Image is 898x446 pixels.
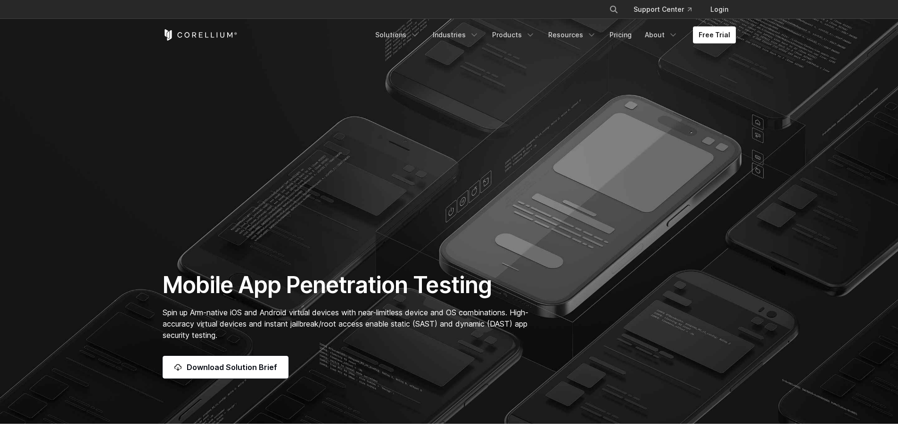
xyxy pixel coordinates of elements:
a: Industries [427,26,485,43]
span: Download Solution Brief [187,362,277,373]
a: Pricing [604,26,637,43]
a: Solutions [370,26,425,43]
div: Navigation Menu [598,1,736,18]
span: Spin up Arm-native iOS and Android virtual devices with near-limitless device and OS combinations... [163,308,528,340]
a: Resources [543,26,602,43]
a: Login [703,1,736,18]
a: About [639,26,684,43]
a: Support Center [626,1,699,18]
a: Corellium Home [163,29,238,41]
button: Search [605,1,622,18]
h1: Mobile App Penetration Testing [163,271,538,299]
a: Products [486,26,541,43]
a: Download Solution Brief [163,356,288,379]
a: Free Trial [693,26,736,43]
div: Navigation Menu [370,26,736,43]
